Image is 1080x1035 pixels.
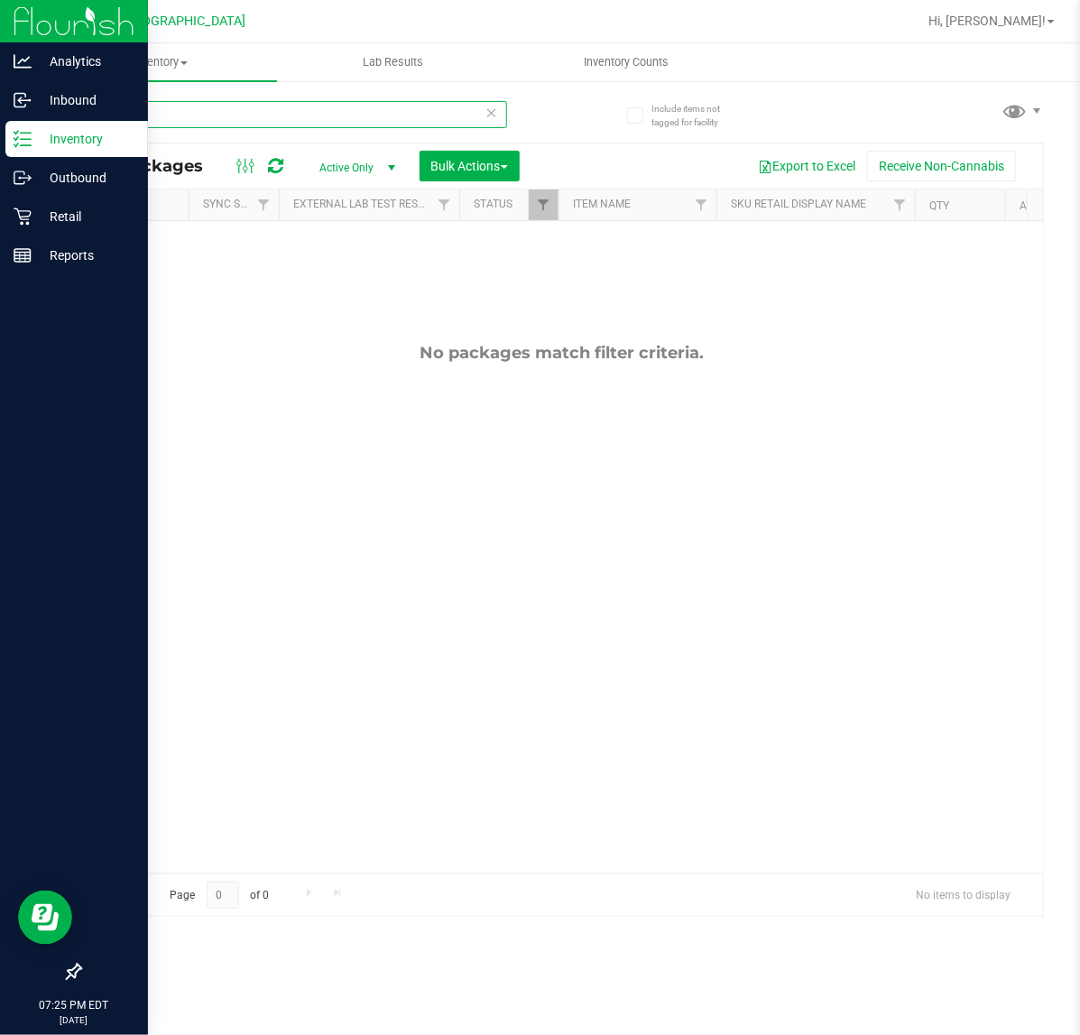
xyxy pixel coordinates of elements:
[123,14,246,29] span: [GEOGRAPHIC_DATA]
[14,91,32,109] inline-svg: Inbound
[651,102,742,129] span: Include items not tagged for facility
[32,167,140,189] p: Outbound
[32,206,140,227] p: Retail
[867,151,1016,181] button: Receive Non-Cannabis
[687,189,716,220] a: Filter
[14,246,32,264] inline-svg: Reports
[928,14,1046,28] span: Hi, [PERSON_NAME]!
[293,198,435,210] a: External Lab Test Result
[14,208,32,226] inline-svg: Retail
[559,54,693,70] span: Inventory Counts
[14,169,32,187] inline-svg: Outbound
[429,189,459,220] a: Filter
[94,156,221,176] span: All Packages
[154,882,284,910] span: Page of 0
[420,151,520,181] button: Bulk Actions
[8,997,140,1013] p: 07:25 PM EDT
[485,101,498,125] span: Clear
[203,198,272,210] a: Sync Status
[474,198,512,210] a: Status
[929,199,949,212] a: Qty
[32,51,140,72] p: Analytics
[510,43,743,81] a: Inventory Counts
[32,89,140,111] p: Inbound
[746,151,867,181] button: Export to Excel
[338,54,448,70] span: Lab Results
[731,198,866,210] a: Sku Retail Display Name
[14,130,32,148] inline-svg: Inventory
[8,1013,140,1027] p: [DATE]
[1020,199,1074,212] a: Available
[18,891,72,945] iframe: Resource center
[573,198,631,210] a: Item Name
[79,101,507,128] input: Search Package ID, Item Name, SKU, Lot or Part Number...
[249,189,279,220] a: Filter
[32,245,140,266] p: Reports
[14,52,32,70] inline-svg: Analytics
[277,43,511,81] a: Lab Results
[43,43,277,81] a: Inventory
[43,54,277,70] span: Inventory
[885,189,915,220] a: Filter
[32,128,140,150] p: Inventory
[529,189,558,220] a: Filter
[431,159,508,173] span: Bulk Actions
[901,882,1025,909] span: No items to display
[80,343,1043,363] div: No packages match filter criteria.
